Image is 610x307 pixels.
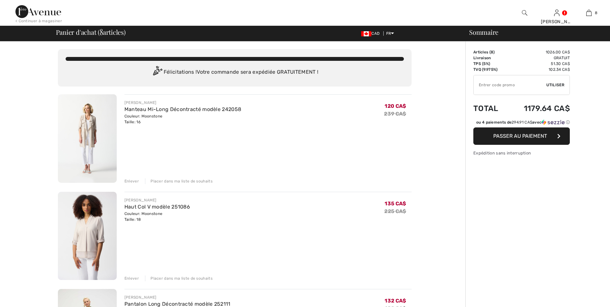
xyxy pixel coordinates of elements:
[124,204,190,210] a: Haut Col V modèle 251086
[384,111,406,117] s: 239 CA$
[554,10,560,16] a: Se connecter
[124,275,139,281] div: Enlever
[507,61,570,67] td: 51.30 CA$
[476,119,570,125] div: ou 4 paiements de avec
[461,29,606,35] div: Sommaire
[541,18,572,25] div: [PERSON_NAME]
[542,119,565,125] img: Sezzle
[595,10,597,16] span: 8
[512,120,532,125] span: 294.91 CA$
[124,301,231,307] a: Pantalon Long Décontracté modèle 252111
[151,66,164,79] img: Congratulation2.svg
[56,29,126,35] span: Panier d'achat ( articles)
[385,103,406,109] span: 120 CA$
[573,9,605,17] a: 8
[15,18,62,24] div: < Continuer à magasiner
[493,133,547,139] span: Passer au paiement
[124,178,139,184] div: Enlever
[473,61,507,67] td: TPS (5%)
[124,294,231,300] div: [PERSON_NAME]
[586,9,592,17] img: Mon panier
[473,49,507,55] td: Articles ( )
[58,192,117,280] img: Haut Col V modèle 251086
[145,275,213,281] div: Placer dans ma liste de souhaits
[66,66,404,79] div: Félicitations ! Votre commande sera expédiée GRATUITEMENT !
[507,67,570,72] td: 102.34 CA$
[124,113,241,125] div: Couleur: Moonstone Taille: 16
[522,9,527,17] img: recherche
[473,119,570,127] div: ou 4 paiements de294.91 CA$avecSezzle Cliquez pour en savoir plus sur Sezzle
[100,27,103,36] span: 8
[124,106,241,112] a: Manteau Mi-Long Décontracté modèle 242058
[124,211,190,222] div: Couleur: Moonstone Taille: 18
[546,82,564,88] span: Utiliser
[554,9,560,17] img: Mes infos
[386,31,394,36] span: FR
[124,100,241,106] div: [PERSON_NAME]
[473,55,507,61] td: Livraison
[507,98,570,119] td: 1179.64 CA$
[491,50,493,54] span: 8
[145,178,213,184] div: Placer dans ma liste de souhaits
[384,208,406,214] s: 225 CA$
[474,75,546,95] input: Code promo
[473,98,507,119] td: Total
[507,49,570,55] td: 1026.00 CA$
[473,150,570,156] div: Expédition sans interruption
[15,5,61,18] img: 1ère Avenue
[361,31,382,36] span: CAD
[385,200,406,207] span: 135 CA$
[361,31,371,36] img: Canadian Dollar
[507,55,570,61] td: Gratuit
[473,127,570,145] button: Passer au paiement
[385,298,406,304] span: 132 CA$
[124,197,190,203] div: [PERSON_NAME]
[473,67,507,72] td: TVQ (9.975%)
[58,94,117,183] img: Manteau Mi-Long Décontracté modèle 242058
